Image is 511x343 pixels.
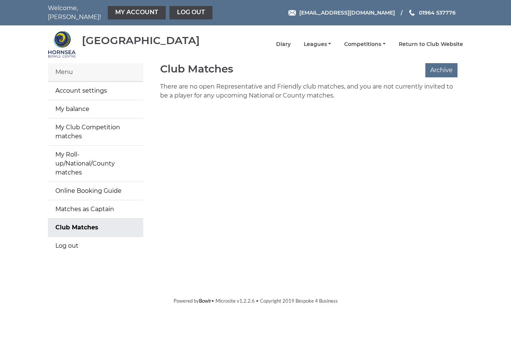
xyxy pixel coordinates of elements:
img: Email [288,10,296,16]
span: 01964 537776 [419,9,456,16]
span: [EMAIL_ADDRESS][DOMAIN_NAME] [299,9,395,16]
a: My Roll-up/National/County matches [48,146,143,182]
div: [GEOGRAPHIC_DATA] [82,35,200,46]
img: Phone us [409,10,414,16]
a: Log out [169,6,212,19]
a: Club Matches [48,219,143,237]
a: Bowlr [199,298,211,304]
a: Matches as Captain [48,200,143,218]
a: My Club Competition matches [48,118,143,145]
a: Archive [425,63,458,77]
a: My balance [48,100,143,118]
a: Phone us 01964 537776 [408,9,456,17]
a: Online Booking Guide [48,182,143,200]
nav: Welcome, [PERSON_NAME]! [48,4,214,22]
div: There are no open Representative and Friendly club matches, and you are not currently invited to ... [154,63,463,100]
a: Leagues [304,41,331,48]
a: Competitions [344,41,386,48]
a: Account settings [48,82,143,100]
img: Hornsea Bowls Centre [48,30,76,58]
a: Return to Club Website [399,41,463,48]
span: Powered by • Microsite v1.2.2.6 • Copyright 2019 Bespoke 4 Business [174,298,338,304]
a: My Account [108,6,166,19]
a: Log out [48,237,143,255]
a: Diary [276,41,291,48]
h3: Club Matches [160,63,458,75]
div: Menu [48,63,143,81]
a: Email [EMAIL_ADDRESS][DOMAIN_NAME] [288,9,395,17]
